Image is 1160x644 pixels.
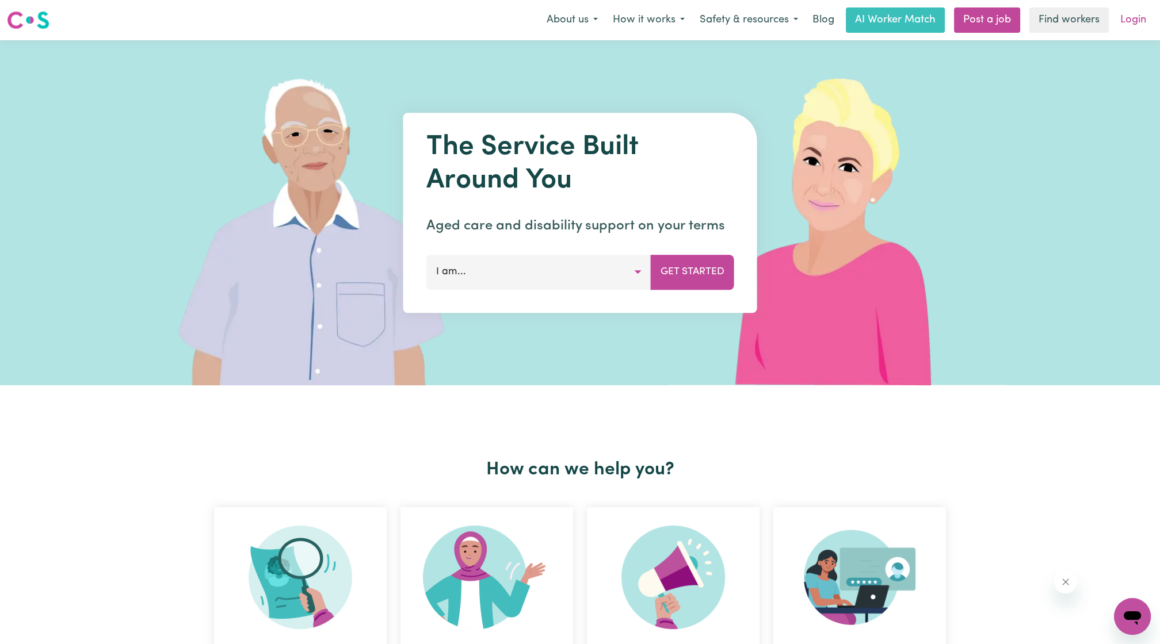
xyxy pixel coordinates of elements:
[846,7,945,33] a: AI Worker Match
[1054,570,1077,593] iframe: Close message
[621,526,725,629] img: Refer
[426,131,734,197] h1: The Service Built Around You
[804,526,915,629] img: Provider
[651,255,734,289] button: Get Started
[1113,7,1153,33] a: Login
[806,7,841,33] a: Blog
[423,526,551,629] img: Become Worker
[207,459,953,481] h2: How can we help you?
[426,255,651,289] button: I am...
[7,10,49,30] img: Careseekers logo
[539,8,605,32] button: About us
[7,7,49,33] a: Careseekers logo
[426,216,734,236] p: Aged care and disability support on your terms
[1114,598,1151,635] iframe: Button to launch messaging window
[249,526,352,629] img: Search
[954,7,1020,33] a: Post a job
[1029,7,1109,33] a: Find workers
[692,8,806,32] button: Safety & resources
[7,8,70,17] span: Need any help?
[605,8,692,32] button: How it works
